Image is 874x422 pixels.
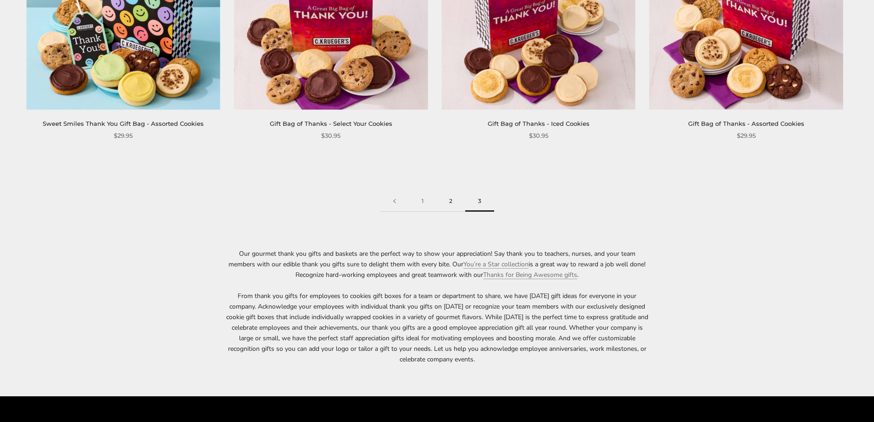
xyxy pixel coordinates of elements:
span: $30.95 [529,131,548,141]
a: Sweet Smiles Thank You Gift Bag - Assorted Cookies [43,120,204,127]
p: Our gourmet thank you gifts and baskets are the perfect way to show your appreciation! Say thank ... [226,248,648,280]
a: Thanks for Being Awesome gifts [483,270,577,279]
a: Gift Bag of Thanks - Assorted Cookies [688,120,804,127]
a: Previous page [380,191,409,212]
span: 3 [465,191,494,212]
iframe: Sign Up via Text for Offers [7,387,95,415]
span: $29.95 [737,131,756,141]
span: $29.95 [114,131,133,141]
a: Gift Bag of Thanks - Select Your Cookies [270,120,392,127]
a: 1 [409,191,436,212]
p: From thank you gifts for employees to cookies gift boxes for a team or department to share, we ha... [226,291,648,365]
a: Gift Bag of Thanks - Iced Cookies [488,120,590,127]
span: $30.95 [321,131,340,141]
a: You’re a Star collection [463,260,529,269]
a: 2 [436,191,465,212]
